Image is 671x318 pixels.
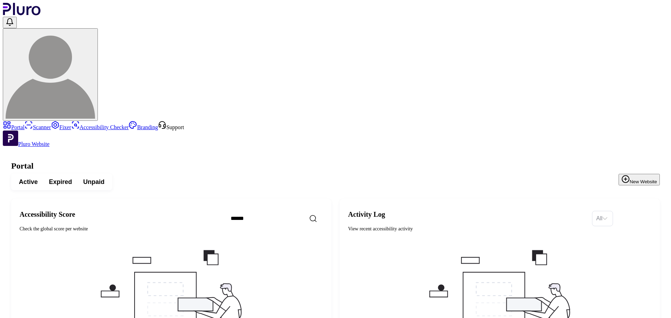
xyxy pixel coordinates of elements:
[20,225,219,232] div: Check the global score per website
[3,124,24,130] a: Portal
[11,161,660,171] h1: Portal
[6,29,95,119] img: User avatar
[592,211,613,226] div: Set sorting
[619,174,660,185] button: New Website
[71,124,129,130] a: Accessibility Checker
[348,225,586,232] div: View recent accessibility activity
[225,211,345,226] input: Search
[20,210,219,219] h2: Accessibility Score
[83,178,104,186] span: Unpaid
[348,210,586,219] h2: Activity Log
[51,124,71,130] a: Fixer
[129,124,158,130] a: Branding
[49,178,72,186] span: Expired
[3,141,50,147] a: Open Pluro Website
[3,121,668,147] aside: Sidebar menu
[3,10,41,16] a: Logo
[3,17,17,28] button: Open notifications, you have undefined new notifications
[158,124,184,130] a: Open Support screen
[19,178,38,186] span: Active
[24,124,51,130] a: Scanner
[78,176,110,188] button: Unpaid
[13,176,43,188] button: Active
[3,28,98,121] button: User avatar
[43,176,78,188] button: Expired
